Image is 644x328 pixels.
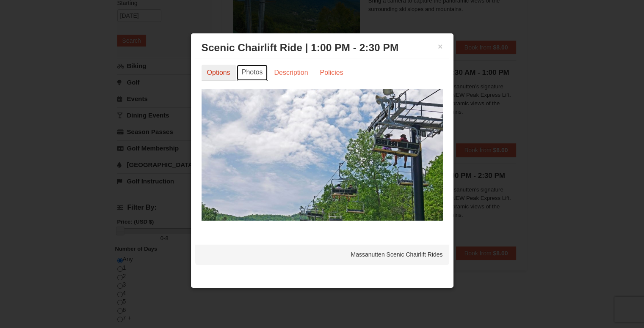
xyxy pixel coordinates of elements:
a: Policies [314,65,348,81]
button: × [438,42,443,51]
h3: Scenic Chairlift Ride | 1:00 PM - 2:30 PM [202,41,443,54]
img: 24896431-9-664d1467.jpg [202,89,443,221]
div: Massanutten Scenic Chairlift Rides [195,244,449,265]
a: Photos [237,65,268,81]
a: Options [202,65,236,81]
a: Description [268,65,313,81]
